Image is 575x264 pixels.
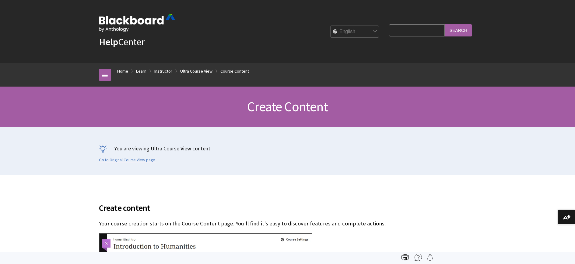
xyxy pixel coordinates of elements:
a: Instructor [154,67,172,75]
input: Search [445,24,472,36]
img: Print [401,254,409,261]
select: Site Language Selector [331,26,379,38]
img: Follow this page [426,254,434,261]
a: Go to Original Course View page. [99,157,156,163]
strong: Help [99,36,118,48]
img: Blackboard by Anthology [99,14,175,32]
a: Course Content [220,67,249,75]
a: HelpCenter [99,36,145,48]
a: Home [117,67,128,75]
p: You are viewing Ultra Course View content [99,145,476,152]
p: Your course creation starts on the Course Content page. You'll find it's easy to discover feature... [99,220,386,228]
a: Learn [136,67,146,75]
a: Ultra Course View [180,67,212,75]
span: Create Content [247,98,328,115]
img: More help [415,254,422,261]
span: Create content [99,201,386,214]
